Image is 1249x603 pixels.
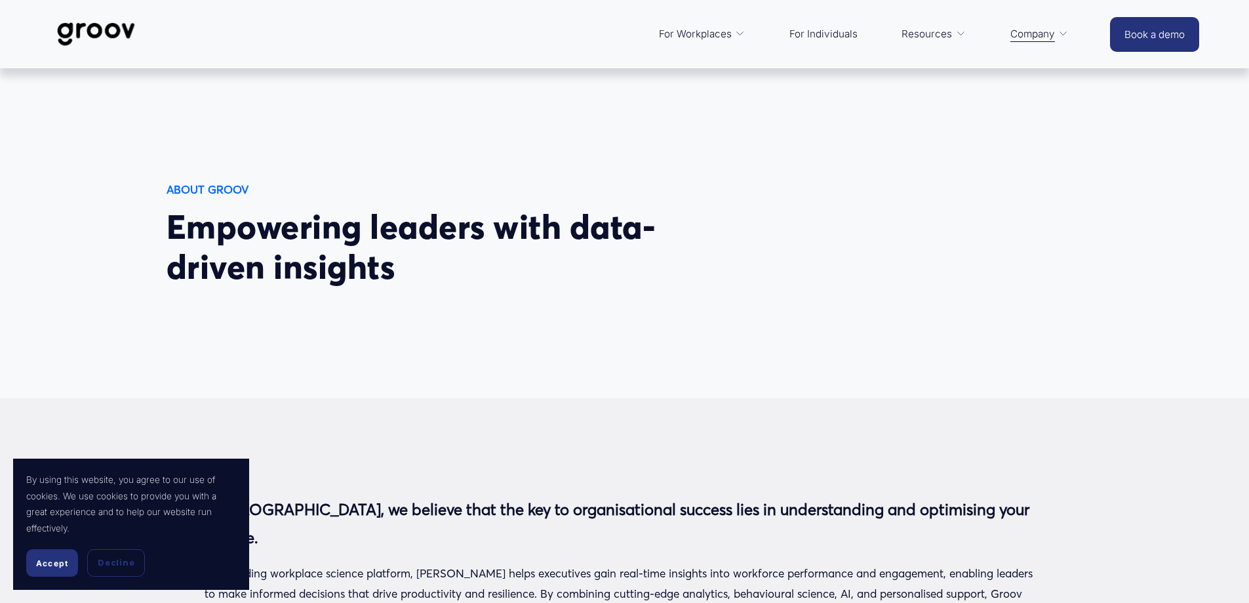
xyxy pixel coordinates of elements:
[167,182,248,196] strong: ABOUT GROOV
[205,500,1033,547] strong: At [GEOGRAPHIC_DATA], we believe that the key to organisational success lies in understanding and...
[50,12,142,56] img: Groov | Workplace Science Platform | Unlock Performance | Drive Results
[659,25,732,43] span: For Workplaces
[36,558,68,568] span: Accept
[98,557,134,569] span: Decline
[902,25,952,43] span: Resources
[26,472,236,536] p: By using this website, you agree to our use of cookies. We use cookies to provide you with a grea...
[87,549,145,577] button: Decline
[26,549,78,577] button: Accept
[783,18,864,50] a: For Individuals
[652,18,752,50] a: folder dropdown
[13,459,249,590] section: Cookie banner
[1010,25,1055,43] span: Company
[1004,18,1075,50] a: folder dropdown
[167,206,656,287] span: Empowering leaders with data-driven insights
[895,18,972,50] a: folder dropdown
[1110,17,1199,52] a: Book a demo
